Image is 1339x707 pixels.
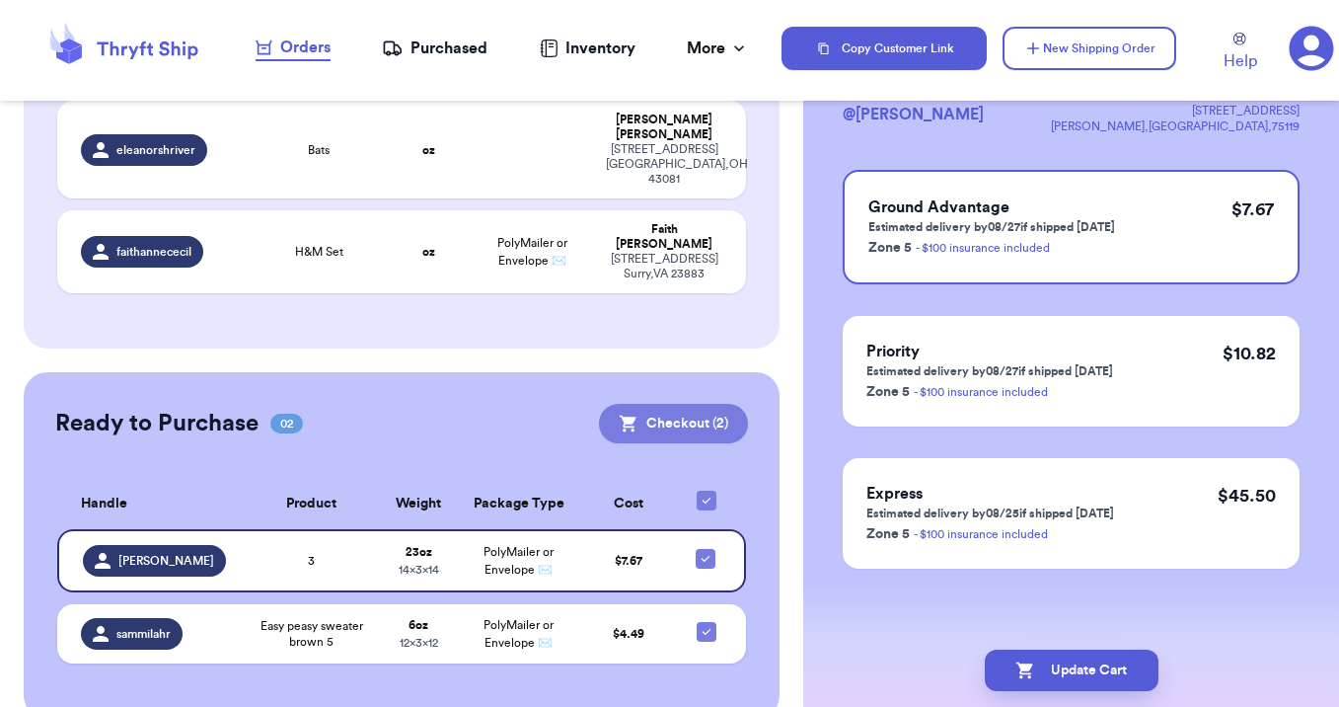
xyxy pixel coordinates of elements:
p: Estimated delivery by 08/25 if shipped [DATE] [866,506,1114,521]
p: $ 10.82 [1223,340,1276,367]
span: PolyMailer or Envelope ✉️ [484,546,554,576]
span: Zone 5 [866,527,910,541]
span: Handle [81,494,127,514]
div: [STREET_ADDRESS] [1051,103,1300,118]
span: Easy peasy sweater brown 5 [257,618,366,650]
span: H&M Set [295,244,343,260]
button: Checkout (2) [599,404,748,443]
th: Weight [378,479,458,529]
button: Update Cart [985,650,1158,691]
a: Inventory [540,37,635,60]
span: @ [PERSON_NAME] [843,107,984,122]
a: Help [1224,33,1257,73]
span: PolyMailer or Envelope ✉️ [497,237,567,267]
span: 02 [270,414,303,433]
p: $ 7.67 [1231,196,1274,223]
span: Express [866,486,923,502]
strong: oz [422,144,435,156]
span: $ 7.67 [615,555,642,567]
strong: 6 oz [409,619,428,631]
span: eleanorshriver [116,142,195,158]
span: 12 x 3 x 12 [400,637,438,649]
div: More [687,37,749,60]
span: Help [1224,49,1257,73]
span: Ground Advantage [868,199,1009,215]
h2: Ready to Purchase [55,408,259,439]
span: Bats [308,142,330,158]
span: Zone 5 [868,241,912,255]
span: Priority [866,344,920,359]
th: Cost [578,479,679,529]
a: Purchased [382,37,487,60]
a: Orders [256,36,331,61]
a: - $100 insurance included [914,528,1048,540]
div: Orders [256,36,331,59]
span: $ 4.49 [613,628,644,640]
a: - $100 insurance included [916,242,1050,254]
div: [PERSON_NAME] , [GEOGRAPHIC_DATA] , 75119 [1051,118,1300,134]
span: Zone 5 [866,385,910,399]
button: New Shipping Order [1003,27,1176,70]
span: PolyMailer or Envelope ✉️ [484,619,554,649]
p: Estimated delivery by 08/27 if shipped [DATE] [868,219,1115,235]
div: [STREET_ADDRESS] Surry , VA 23883 [606,252,721,281]
span: sammilahr [116,626,171,642]
a: - $100 insurance included [914,386,1048,398]
th: Product [245,479,378,529]
p: Estimated delivery by 08/27 if shipped [DATE] [866,363,1113,379]
th: Package Type [459,479,579,529]
strong: oz [422,246,435,258]
span: faithannececil [116,244,191,260]
span: 3 [308,553,315,569]
span: [PERSON_NAME] [118,553,214,569]
strong: 23 oz [406,546,432,558]
button: Copy Customer Link [781,27,987,70]
p: $ 45.50 [1218,482,1276,510]
span: 14 x 3 x 14 [399,564,439,576]
div: [STREET_ADDRESS] [GEOGRAPHIC_DATA] , OH 43081 [606,142,721,187]
div: Faith [PERSON_NAME] [606,222,721,252]
div: [PERSON_NAME] [PERSON_NAME] [606,113,721,142]
a: 1 [1289,26,1334,71]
